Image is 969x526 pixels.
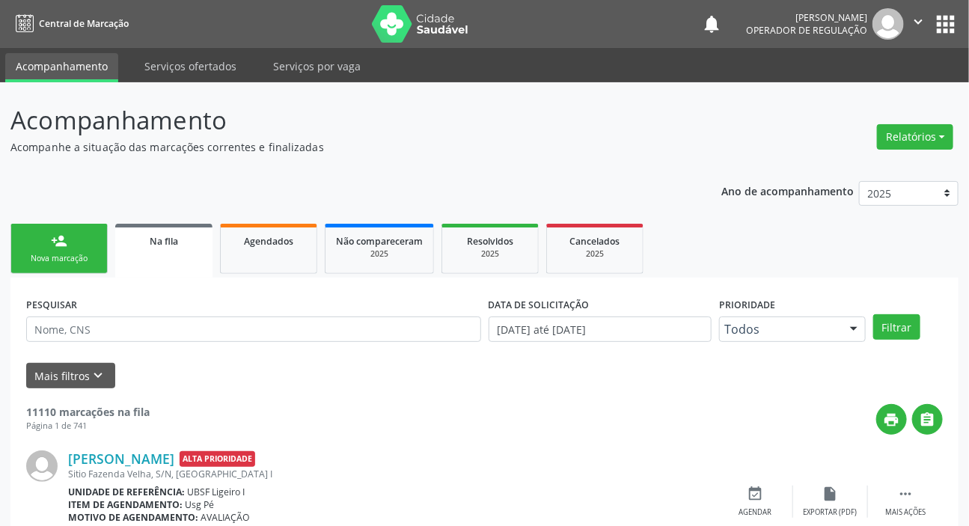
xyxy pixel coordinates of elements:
[748,486,764,502] i: event_available
[68,511,198,524] b: Motivo de agendamento:
[804,507,858,518] div: Exportar (PDF)
[26,420,150,432] div: Página 1 de 741
[746,24,867,37] span: Operador de regulação
[904,8,932,40] button: 
[932,11,959,37] button: apps
[876,404,907,435] button: print
[134,53,247,79] a: Serviços ofertados
[822,486,839,502] i: insert_drive_file
[201,511,251,524] span: AVALIAÇÃO
[336,248,423,260] div: 2025
[920,412,936,428] i: 
[10,139,674,155] p: Acompanhe a situação das marcações correntes e finalizadas
[336,235,423,248] span: Não compareceram
[180,451,255,467] span: Alta Prioridade
[188,486,245,498] span: UBSF Ligeiro I
[10,11,129,36] a: Central de Marcação
[557,248,632,260] div: 2025
[150,235,178,248] span: Na fila
[68,486,185,498] b: Unidade de referência:
[884,412,900,428] i: print
[244,235,293,248] span: Agendados
[26,405,150,419] strong: 11110 marcações na fila
[467,235,513,248] span: Resolvidos
[701,13,722,34] button: notifications
[10,102,674,139] p: Acompanhamento
[263,53,371,79] a: Serviços por vaga
[68,450,174,467] a: [PERSON_NAME]
[719,293,775,316] label: Prioridade
[26,316,481,342] input: Nome, CNS
[26,363,115,389] button: Mais filtroskeyboard_arrow_down
[91,367,107,384] i: keyboard_arrow_down
[22,253,97,264] div: Nova marcação
[489,316,712,342] input: Selecione um intervalo
[739,507,772,518] div: Agendar
[68,468,718,480] div: Sitio Fazenda Velha, S/N, [GEOGRAPHIC_DATA] I
[26,293,77,316] label: PESQUISAR
[453,248,528,260] div: 2025
[5,53,118,82] a: Acompanhamento
[746,11,867,24] div: [PERSON_NAME]
[186,498,215,511] span: Usg Pé
[910,13,926,30] i: 
[68,498,183,511] b: Item de agendamento:
[51,233,67,249] div: person_add
[26,450,58,482] img: img
[39,17,129,30] span: Central de Marcação
[885,507,926,518] div: Mais ações
[721,181,854,200] p: Ano de acompanhamento
[877,124,953,150] button: Relatórios
[724,322,835,337] span: Todos
[897,486,914,502] i: 
[873,314,920,340] button: Filtrar
[489,293,590,316] label: DATA DE SOLICITAÇÃO
[570,235,620,248] span: Cancelados
[872,8,904,40] img: img
[912,404,943,435] button: 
